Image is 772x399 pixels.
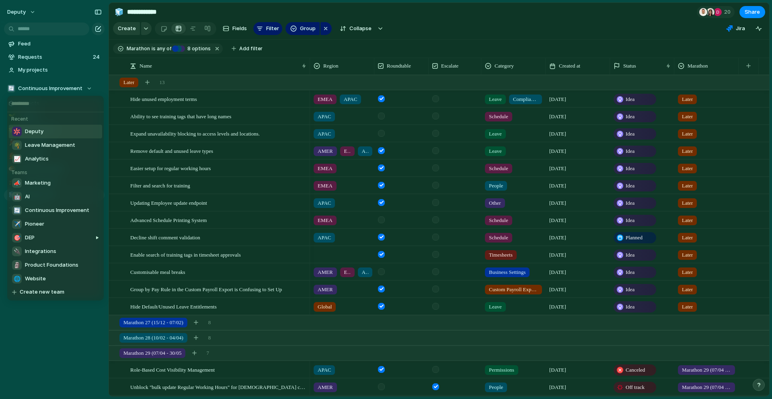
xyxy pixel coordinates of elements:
span: Integrations [25,247,56,255]
div: ✈️ [12,219,22,229]
span: DEP [25,234,35,242]
div: 📣 [12,178,22,188]
span: AI [25,193,30,201]
h5: Recent [9,112,105,123]
span: Analytics [25,155,49,163]
span: Deputy [25,128,43,136]
span: Continuous Improvement [25,206,89,214]
div: 🔄 [12,206,22,215]
span: Website [25,275,46,283]
span: Create new team [20,288,64,296]
h5: Teams [9,166,105,176]
div: 📈 [12,154,22,164]
span: Product Foundations [25,261,78,269]
div: 🌐 [12,274,22,284]
div: 🤖 [12,192,22,202]
span: Leave Management [25,141,75,149]
div: 🔌 [12,247,22,256]
div: 🌴 [12,140,22,150]
div: 🗿 [12,260,22,270]
span: Marketing [25,179,51,187]
span: Pioneer [25,220,44,228]
div: 🎯 [12,233,22,243]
